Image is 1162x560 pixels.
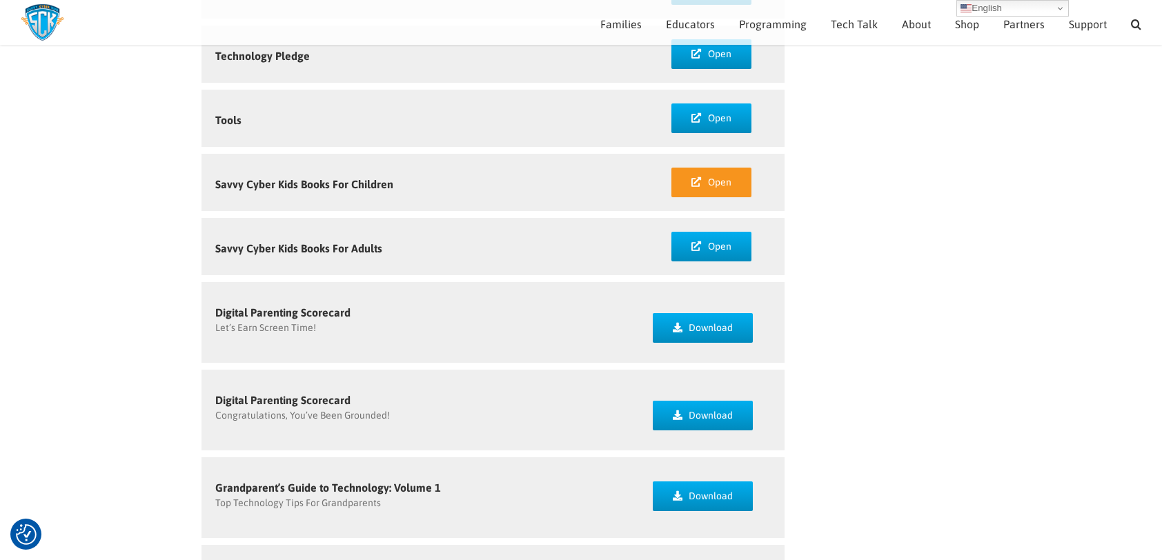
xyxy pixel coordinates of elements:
[21,3,64,41] img: Savvy Cyber Kids Logo
[1003,19,1045,30] span: Partners
[671,168,751,197] a: Open
[600,19,642,30] span: Families
[215,307,625,318] h5: Digital Parenting Scorecard
[16,524,37,545] img: Revisit consent button
[215,408,625,423] p: Congratulations, You’ve Been Grounded!
[708,241,731,252] span: Open
[653,313,754,343] a: Download
[16,524,37,545] button: Consent Preferences
[671,39,751,69] a: Open
[215,243,625,254] h5: Savvy Cyber Kids Books For Adults
[689,410,733,421] span: Download
[653,481,754,511] a: Download
[215,496,625,510] p: Top Technology Tips For Grandparents
[961,3,972,14] img: en
[215,114,625,126] h5: Tools
[215,179,625,190] h5: Savvy Cyber Kids Books For Children
[671,103,751,133] a: Open
[708,48,731,60] span: Open
[1069,19,1107,30] span: Support
[708,177,731,188] span: Open
[708,112,731,124] span: Open
[955,19,979,30] span: Shop
[215,321,625,335] p: Let’s Earn Screen Time!
[689,490,733,502] span: Download
[666,19,715,30] span: Educators
[689,322,733,334] span: Download
[831,19,878,30] span: Tech Talk
[215,50,625,61] h5: Technology Pledge
[739,19,807,30] span: Programming
[215,482,625,493] h5: Grandparent’s Guide to Technology: Volume 1
[671,232,751,261] a: Open
[653,401,754,430] a: Download
[902,19,931,30] span: About
[215,394,625,406] h5: Digital Parenting Scorecard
